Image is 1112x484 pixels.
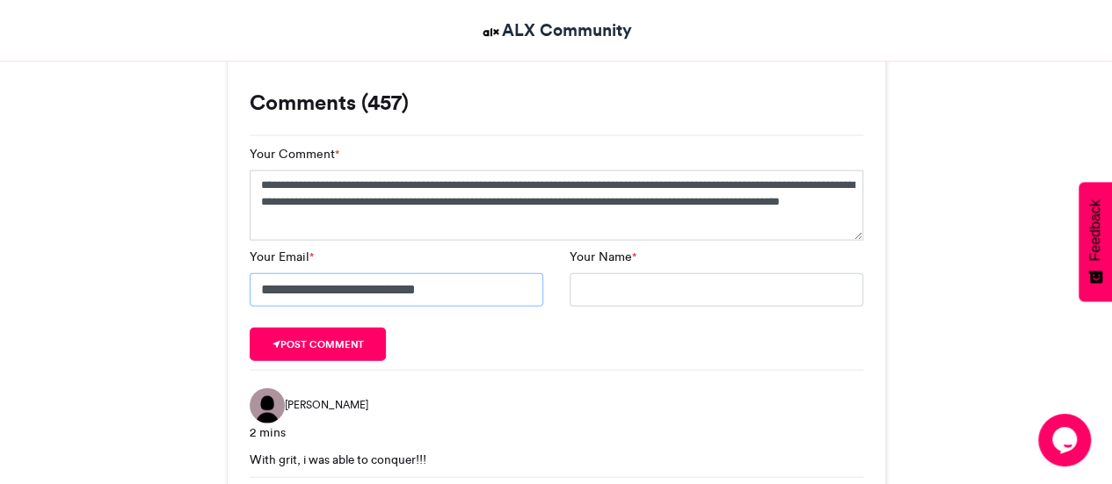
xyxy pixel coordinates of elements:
[480,21,502,43] img: ALX Community
[250,328,387,361] button: Post comment
[250,451,863,468] div: With grit, i was able to conquer!!!
[250,388,285,423] img: John
[480,18,632,43] a: ALX Community
[250,248,314,266] label: Your Email
[250,145,339,163] label: Your Comment
[250,92,863,113] h3: Comments (457)
[285,397,368,413] span: [PERSON_NAME]
[570,248,636,266] label: Your Name
[250,423,863,442] div: 2 mins
[1087,199,1103,261] span: Feedback
[1079,182,1112,301] button: Feedback - Show survey
[1038,414,1094,466] iframe: chat widget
